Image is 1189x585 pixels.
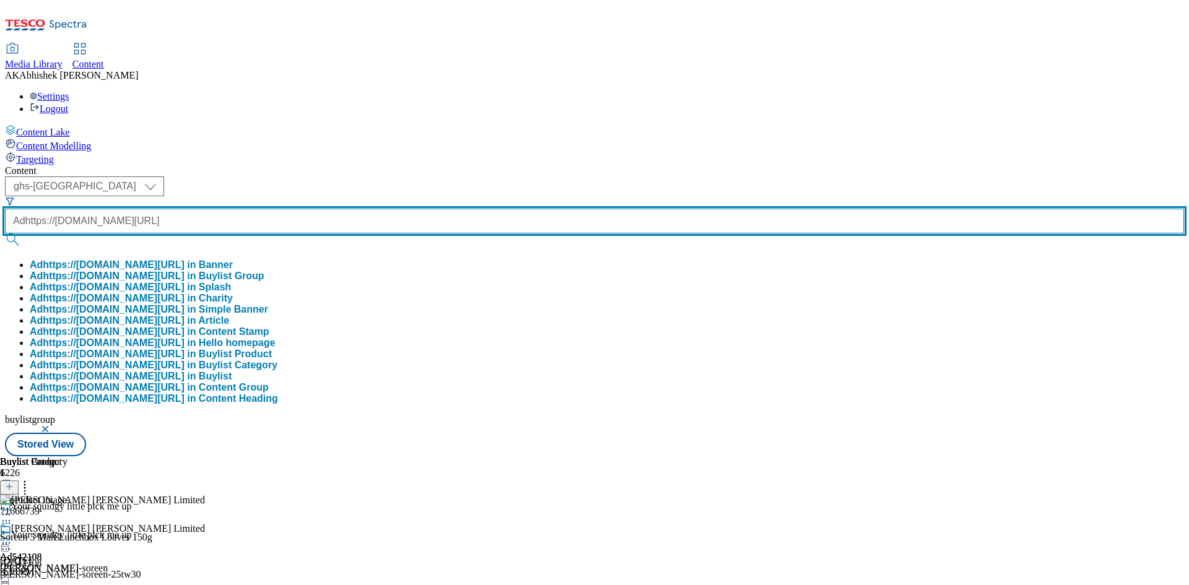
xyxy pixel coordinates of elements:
button: Adhttps://[DOMAIN_NAME][URL] in Buylist Product [30,349,272,360]
span: Buylist Group [199,271,264,281]
div: Adhttps://[DOMAIN_NAME][URL] in [30,326,269,337]
button: Adhttps://[DOMAIN_NAME][URL] in Splash [30,282,231,293]
a: Targeting [5,152,1184,165]
span: Media Library [5,59,63,69]
div: Adhttps://[DOMAIN_NAME][URL] in [30,271,264,282]
input: Search [5,209,1184,233]
a: Logout [30,103,68,114]
button: Adhttps://[DOMAIN_NAME][URL] in Article [30,315,229,326]
button: Adhttps://[DOMAIN_NAME][URL] in Buylist Category [30,360,277,371]
a: Content Lake [5,124,1184,138]
a: Media Library [5,44,63,70]
svg: Search Filters [5,196,15,206]
button: Adhttps://[DOMAIN_NAME][URL] in Charity [30,293,233,304]
a: Settings [30,91,69,102]
button: Adhttps://[DOMAIN_NAME][URL] in Content Stamp [30,326,269,337]
div: Adhttps://[DOMAIN_NAME][URL] in [30,382,269,393]
div: Adhttps://[DOMAIN_NAME][URL] in [30,293,233,304]
button: Adhttps://[DOMAIN_NAME][URL] in Hello homepage [30,337,275,349]
div: Content [5,165,1184,176]
button: Stored View [5,433,86,456]
span: Content [72,59,104,69]
span: buylistgroup [5,414,55,425]
span: AK [5,70,19,80]
button: Adhttps://[DOMAIN_NAME][URL] in Buylist [30,371,232,382]
span: Content Modelling [16,141,91,151]
span: Content Lake [16,127,70,137]
span: Content Group [199,382,269,392]
button: Adhttps://[DOMAIN_NAME][URL] in Banner [30,259,233,271]
button: Adhttps://[DOMAIN_NAME][URL] in Content Heading [30,393,278,404]
span: Content Stamp [199,326,269,337]
span: Abhishek [PERSON_NAME] [19,70,138,80]
a: Content Modelling [5,138,1184,152]
button: Adhttps://[DOMAIN_NAME][URL] in Content Group [30,382,269,393]
button: Adhttps://[DOMAIN_NAME][URL] in Simple Banner [30,304,268,315]
button: Adhttps://[DOMAIN_NAME][URL] in Buylist Group [30,271,264,282]
span: Charity [199,293,233,303]
a: Content [72,44,104,70]
span: Targeting [16,154,54,165]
